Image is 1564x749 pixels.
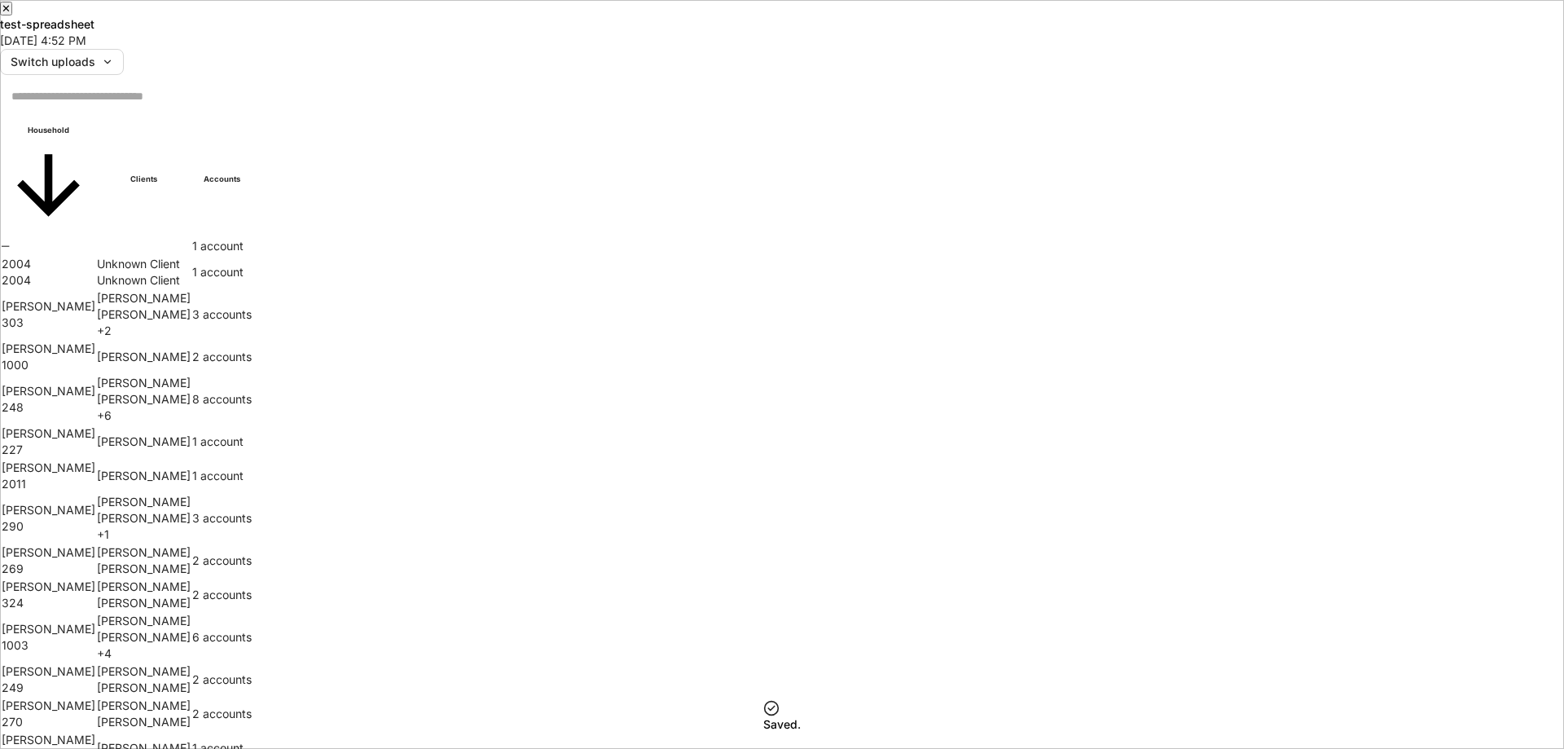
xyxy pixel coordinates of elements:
[97,306,191,323] div: [PERSON_NAME]
[2,122,95,235] span: Household
[97,391,191,408] div: [PERSON_NAME]
[2,256,95,289] td: 2004
[97,468,191,484] div: [PERSON_NAME]
[2,732,95,748] div: [PERSON_NAME]
[11,56,113,68] div: Switch uploads
[2,714,95,730] div: 270
[192,434,252,450] div: 1 account
[97,663,191,680] div: [PERSON_NAME]
[192,349,252,365] div: 2 accounts
[97,256,191,272] div: Unknown Client
[2,341,95,373] td: Abbott
[2,460,95,492] td: Abbott
[2,579,95,595] div: [PERSON_NAME]
[192,171,252,187] h6: Accounts
[192,553,252,569] div: 2 accounts
[2,425,95,442] div: [PERSON_NAME]
[2,272,95,289] div: 2004
[2,425,95,458] td: Abbott
[192,672,252,688] div: 2 accounts
[97,323,191,339] div: + 2
[2,502,95,518] div: [PERSON_NAME]
[192,706,252,722] div: 2 accounts
[97,349,191,365] div: [PERSON_NAME]
[2,290,95,339] td: Abbott
[192,510,252,527] div: 3 accounts
[2,357,95,373] div: 1000
[2,375,95,424] td: Abbott
[2,315,95,331] div: 303
[2,698,95,730] td: Adams
[2,595,95,611] div: 324
[97,171,191,187] h6: Clients
[2,383,95,399] div: [PERSON_NAME]
[2,298,95,315] div: [PERSON_NAME]
[192,587,252,603] div: 2 accounts
[192,238,252,254] div: 1 account
[2,663,95,696] td: Adams
[2,122,95,139] h6: Household
[97,527,191,543] div: + 1
[97,494,191,510] div: [PERSON_NAME]
[97,714,191,730] div: [PERSON_NAME]
[97,544,191,561] div: [PERSON_NAME]
[763,716,801,733] h5: Saved.
[2,637,95,654] div: 1003
[2,518,95,535] div: 290
[97,698,191,714] div: [PERSON_NAME]
[2,494,95,543] td: Abbott
[97,272,191,289] div: Unknown Client
[2,621,95,637] div: [PERSON_NAME]
[2,238,95,254] h6: —
[192,391,252,408] div: 8 accounts
[2,663,95,680] div: [PERSON_NAME]
[97,375,191,391] div: [PERSON_NAME]
[2,442,95,458] div: 227
[97,408,191,424] div: + 6
[2,341,95,357] div: [PERSON_NAME]
[2,256,95,272] div: 2004
[192,306,252,323] div: 3 accounts
[97,290,191,306] div: [PERSON_NAME]
[2,579,95,611] td: Abbott
[97,629,191,645] div: [PERSON_NAME]
[192,468,252,484] div: 1 account
[2,399,95,416] div: 248
[192,629,252,645] div: 6 accounts
[97,561,191,577] div: [PERSON_NAME]
[192,264,252,280] div: 1 account
[2,561,95,577] div: 269
[2,680,95,696] div: 249
[97,595,191,611] div: [PERSON_NAME]
[97,613,191,629] div: [PERSON_NAME]
[97,579,191,595] div: [PERSON_NAME]
[97,645,191,662] div: + 4
[2,3,11,14] div: ✕
[2,460,95,476] div: [PERSON_NAME]
[97,510,191,527] div: [PERSON_NAME]
[97,434,191,450] div: [PERSON_NAME]
[2,698,95,714] div: [PERSON_NAME]
[2,544,95,577] td: Abbott
[2,544,95,561] div: [PERSON_NAME]
[2,476,95,492] div: 2011
[2,613,95,662] td: Abbott
[97,680,191,696] div: [PERSON_NAME]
